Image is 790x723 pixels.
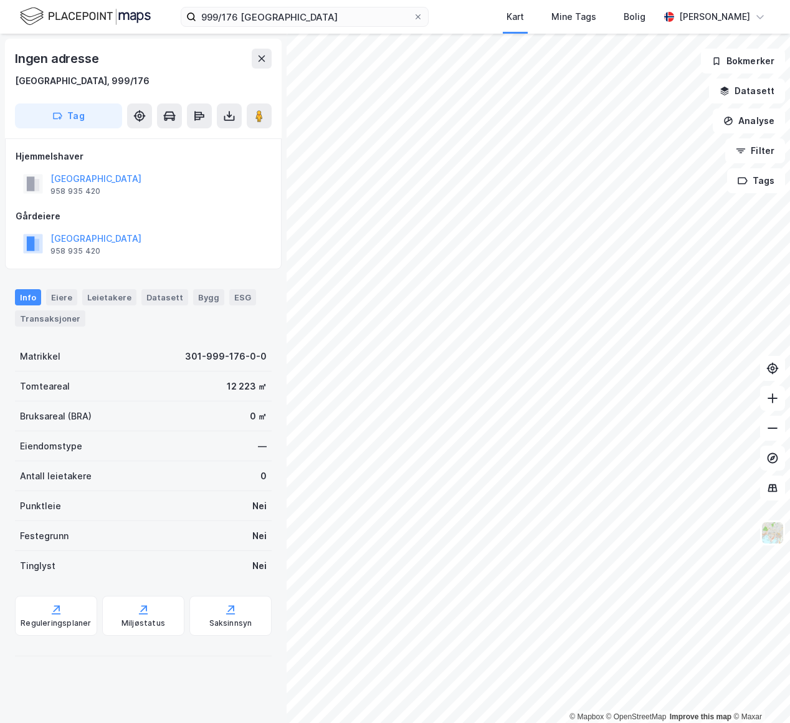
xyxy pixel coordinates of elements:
[196,7,413,26] input: Søk på adresse, matrikkel, gårdeiere, leietakere eller personer
[82,289,136,305] div: Leietakere
[713,108,785,133] button: Analyse
[15,49,101,69] div: Ingen adresse
[250,409,267,424] div: 0 ㎡
[624,9,645,24] div: Bolig
[761,521,784,545] img: Z
[20,499,61,514] div: Punktleie
[227,379,267,394] div: 12 223 ㎡
[258,439,267,454] div: —
[50,186,100,196] div: 958 935 420
[551,9,596,24] div: Mine Tags
[260,469,267,484] div: 0
[20,409,92,424] div: Bruksareal (BRA)
[209,618,252,628] div: Saksinnsyn
[709,79,785,103] button: Datasett
[229,289,256,305] div: ESG
[193,289,224,305] div: Bygg
[15,310,85,327] div: Transaksjoner
[252,499,267,514] div: Nei
[569,712,604,721] a: Mapbox
[20,558,55,573] div: Tinglyst
[670,712,731,721] a: Improve this map
[121,618,165,628] div: Miljøstatus
[15,289,41,305] div: Info
[185,349,267,364] div: 301-999-176-0-0
[20,349,60,364] div: Matrikkel
[141,289,188,305] div: Datasett
[21,618,91,628] div: Reguleringsplaner
[606,712,667,721] a: OpenStreetMap
[728,663,790,723] iframe: Chat Widget
[727,168,785,193] button: Tags
[15,74,150,89] div: [GEOGRAPHIC_DATA], 999/176
[46,289,77,305] div: Eiere
[252,529,267,543] div: Nei
[725,138,785,163] button: Filter
[679,9,750,24] div: [PERSON_NAME]
[507,9,524,24] div: Kart
[50,246,100,256] div: 958 935 420
[20,379,70,394] div: Tomteareal
[252,558,267,573] div: Nei
[20,6,151,27] img: logo.f888ab2527a4732fd821a326f86c7f29.svg
[701,49,785,74] button: Bokmerker
[728,663,790,723] div: Kontrollprogram for chat
[20,439,82,454] div: Eiendomstype
[16,209,271,224] div: Gårdeiere
[20,469,92,484] div: Antall leietakere
[16,149,271,164] div: Hjemmelshaver
[15,103,122,128] button: Tag
[20,529,69,543] div: Festegrunn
